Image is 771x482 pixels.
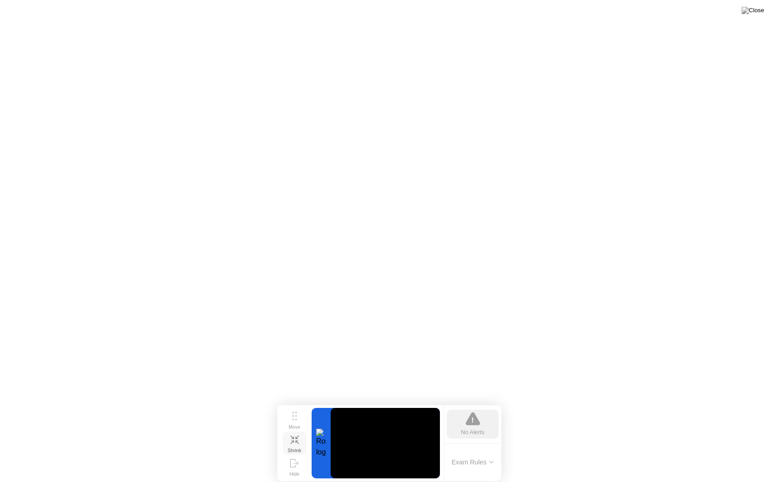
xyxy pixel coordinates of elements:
div: No Alerts [461,428,485,436]
div: Hide [290,471,299,477]
div: Move [289,424,300,430]
button: Exam Rules [449,458,497,466]
img: Close [742,7,764,14]
div: Shrink [288,448,301,453]
button: Hide [283,455,306,478]
button: Shrink [283,431,306,455]
button: Move [283,408,306,431]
